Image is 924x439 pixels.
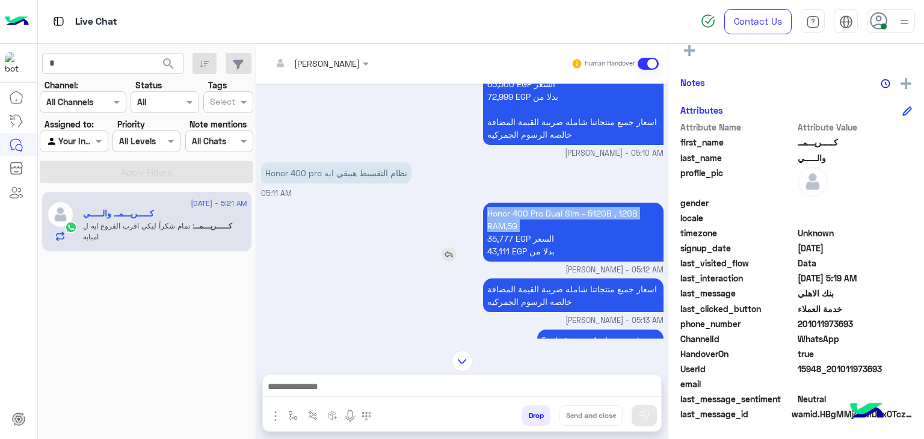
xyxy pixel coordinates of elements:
span: [PERSON_NAME] - 05:10 AM [565,148,664,159]
span: last_clicked_button [680,302,795,315]
label: Tags [208,79,227,91]
span: UserId [680,363,795,375]
span: last_message [680,287,795,299]
img: 1403182699927242 [5,52,26,74]
img: add [901,78,911,89]
h6: Attributes [680,105,723,115]
p: 11/9/2025, 5:13 AM [537,330,664,351]
img: Logo [5,9,29,34]
p: Live Chat [75,14,117,30]
button: Drop [522,405,550,426]
span: Attribute Name [680,121,795,134]
button: Trigger scenario [303,405,323,425]
p: 11/9/2025, 5:12 AM [483,203,664,262]
span: 201011973693 [798,318,913,330]
img: defaultAdmin.png [47,201,74,228]
small: Human Handover [585,59,635,69]
span: خدمة العملاء [798,302,913,315]
img: select flow [288,411,298,420]
span: 05:11 AM [261,189,292,198]
button: search [154,53,183,79]
span: timezone [680,227,795,239]
label: Assigned to: [45,118,94,130]
span: null [798,378,913,390]
span: null [798,197,913,209]
span: last_message_sentiment [680,393,795,405]
span: 0 [798,393,913,405]
span: null [798,212,913,224]
img: tab [51,14,66,29]
img: notes [881,79,890,88]
span: last_message_id [680,408,789,420]
span: last_interaction [680,272,795,284]
span: first_name [680,136,795,149]
p: 11/9/2025, 5:10 AM [483,48,664,145]
img: make a call [362,411,371,421]
span: email [680,378,795,390]
img: reply [442,247,456,262]
span: تمام شكراً ليكي اقرب الفروع ايه ل امبابة [83,221,194,241]
div: Select [208,95,235,111]
span: 2 [798,333,913,345]
img: send attachment [268,409,283,423]
img: create order [328,411,337,420]
img: spinner [701,14,715,28]
h5: كـــــريـــمــ والـــــي [83,209,154,219]
img: send message [638,410,650,422]
button: select flow [283,405,303,425]
img: defaultAdmin.png [798,167,828,197]
span: HandoverOn [680,348,795,360]
span: phone_number [680,318,795,330]
span: [DATE] - 5:21 AM [191,198,247,209]
span: والـــــي [798,152,913,164]
span: [PERSON_NAME] - 05:13 AM [565,315,664,327]
label: Note mentions [189,118,247,130]
span: signup_date [680,242,795,254]
span: Data [798,257,913,269]
a: Contact Us [724,9,792,34]
button: Send and close [559,405,623,426]
img: Trigger scenario [308,411,318,420]
img: send voice note [343,409,357,423]
p: 11/9/2025, 5:11 AM [261,162,411,183]
img: hulul-logo.png [846,391,888,433]
label: Channel: [45,79,78,91]
button: create order [323,405,343,425]
span: wamid.HBgMMjAxMDExOTczNjkzFQIAEhgUM0ExRjU5QzZCMkZDMERGMEJGNUQA [792,408,912,420]
label: Status [135,79,162,91]
span: 15948_201011973693 [798,363,913,375]
span: gender [680,197,795,209]
span: Unknown [798,227,913,239]
img: profile [897,14,912,29]
span: 2025-09-11T02:19:25.9718497Z [798,272,913,284]
span: true [798,348,913,360]
span: Attribute Value [798,121,913,134]
img: WhatsApp [65,221,77,233]
span: locale [680,212,795,224]
span: search [161,57,176,71]
img: tab [839,15,853,29]
span: بنك الاهلي [798,287,913,299]
button: Apply Filters [40,161,253,183]
span: ChannelId [680,333,795,345]
span: كـــــريـــمــ [798,136,913,149]
a: tab [801,9,825,34]
span: [PERSON_NAME] - 05:12 AM [565,265,664,276]
span: profile_pic [680,167,795,194]
span: last_name [680,152,795,164]
span: كـــــريـــمــ [194,221,232,230]
h6: Notes [680,77,705,88]
label: Priority [117,118,145,130]
img: tab [806,15,820,29]
img: scroll [452,351,473,372]
span: last_visited_flow [680,257,795,269]
span: 2025-09-11T01:52:25.946Z [798,242,913,254]
p: 11/9/2025, 5:13 AM [483,278,664,312]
